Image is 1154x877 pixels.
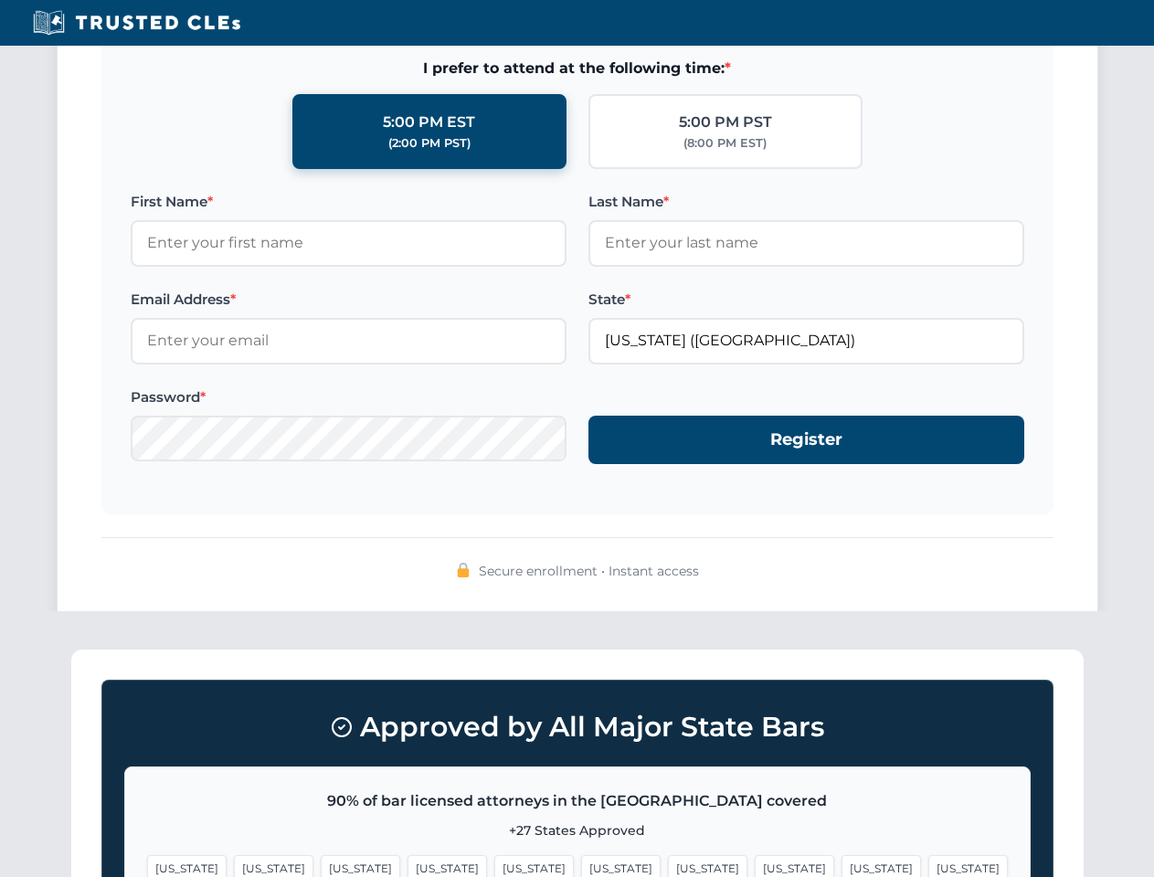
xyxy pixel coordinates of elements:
[479,561,699,581] span: Secure enrollment • Instant access
[588,318,1024,364] input: Florida (FL)
[131,191,566,213] label: First Name
[683,134,767,153] div: (8:00 PM EST)
[147,789,1008,813] p: 90% of bar licensed attorneys in the [GEOGRAPHIC_DATA] covered
[131,386,566,408] label: Password
[388,134,471,153] div: (2:00 PM PST)
[27,9,246,37] img: Trusted CLEs
[124,703,1031,752] h3: Approved by All Major State Bars
[131,220,566,266] input: Enter your first name
[588,191,1024,213] label: Last Name
[456,563,471,577] img: 🔒
[588,416,1024,464] button: Register
[588,220,1024,266] input: Enter your last name
[131,57,1024,80] span: I prefer to attend at the following time:
[679,111,772,134] div: 5:00 PM PST
[131,318,566,364] input: Enter your email
[383,111,475,134] div: 5:00 PM EST
[147,820,1008,840] p: +27 States Approved
[131,289,566,311] label: Email Address
[588,289,1024,311] label: State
